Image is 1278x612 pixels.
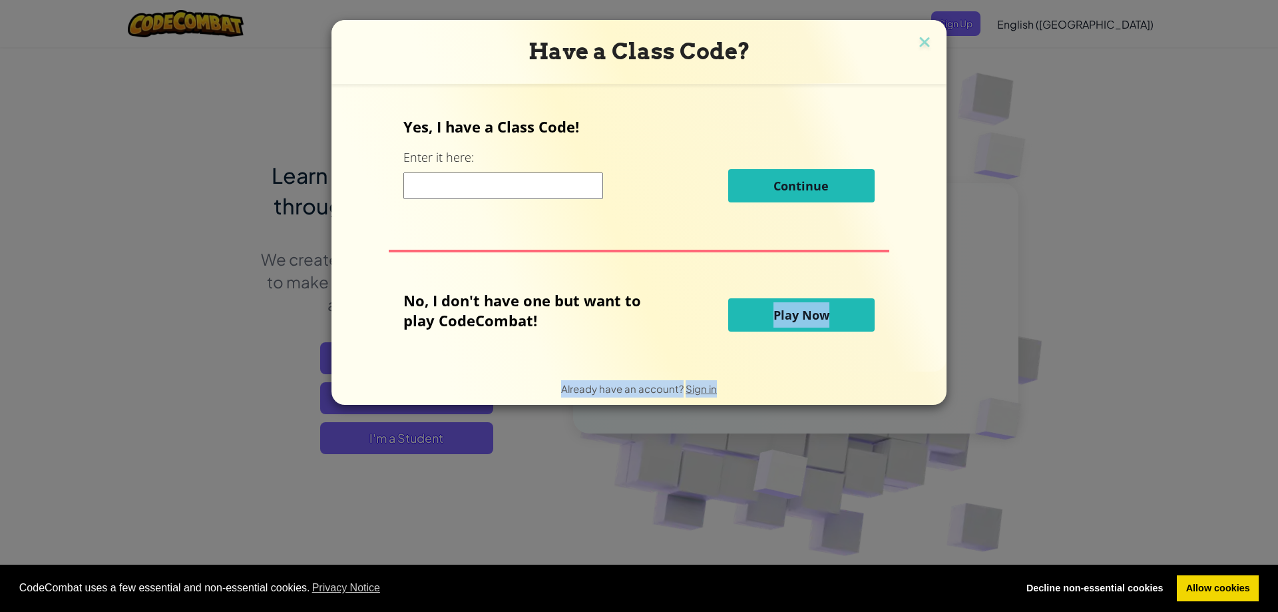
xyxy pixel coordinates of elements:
a: learn more about cookies [310,578,383,598]
button: Continue [728,169,875,202]
span: Play Now [773,307,829,323]
button: Play Now [728,298,875,332]
p: No, I don't have one but want to play CodeCombat! [403,290,661,330]
p: Yes, I have a Class Code! [403,117,874,137]
a: Sign in [686,382,717,395]
span: Already have an account? [561,382,686,395]
span: Have a Class Code? [529,38,750,65]
span: CodeCombat uses a few essential and non-essential cookies. [19,578,1007,598]
a: allow cookies [1177,575,1259,602]
a: deny cookies [1017,575,1172,602]
label: Enter it here: [403,149,474,166]
span: Continue [773,178,829,194]
img: close icon [916,33,933,53]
